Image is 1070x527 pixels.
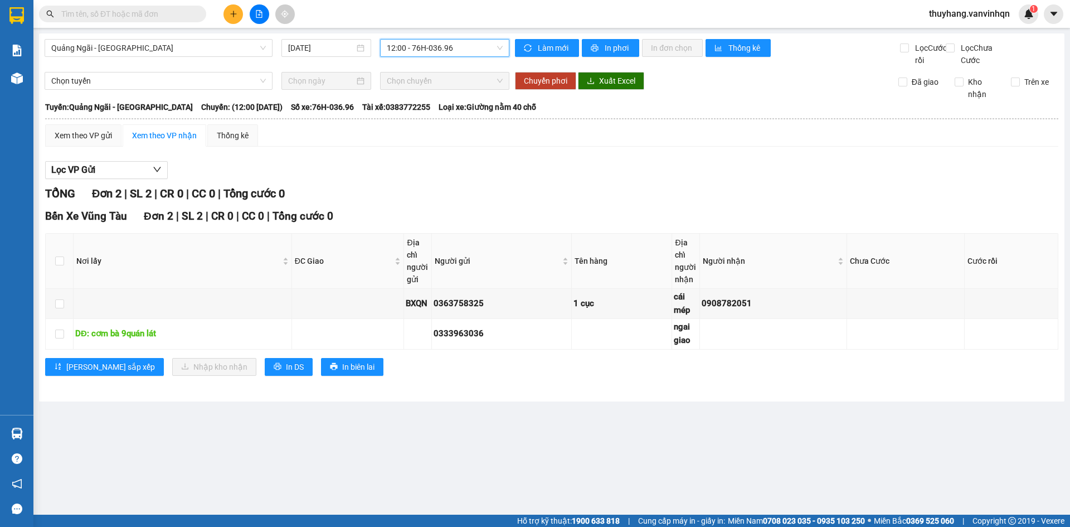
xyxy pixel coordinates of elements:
sup: 1 [1030,5,1038,13]
span: Đơn 2 [144,210,173,223]
span: | [154,187,157,200]
span: search [46,10,54,18]
span: printer [591,44,600,53]
div: ngai giao [674,321,698,347]
span: ĐC Giao [295,255,393,267]
span: notification [12,478,22,489]
span: bar-chart [714,44,724,53]
span: [PERSON_NAME] sắp xếp [66,361,155,373]
button: printerIn biên lai [321,358,383,376]
span: In DS [286,361,304,373]
span: | [628,515,630,527]
span: TỔNG [45,187,75,200]
div: 0908782051 [702,297,844,311]
input: 14/10/2025 [288,42,354,54]
span: | [218,187,221,200]
strong: 0708 023 035 - 0935 103 250 [763,516,865,525]
input: Tìm tên, số ĐT hoặc mã đơn [61,8,193,20]
div: Địa chỉ người gửi [407,236,429,286]
span: Làm mới [538,42,570,54]
img: logo-vxr [9,7,24,24]
span: Lọc VP Gửi [51,163,95,177]
span: Loại xe: Giường nằm 40 chỗ [439,101,536,113]
span: | [267,210,270,223]
span: Miền Nam [728,515,865,527]
span: Lọc Cước rồi [911,42,949,66]
span: Người gửi [435,255,560,267]
span: aim [281,10,289,18]
span: Tài xế: 0383772255 [362,101,430,113]
img: icon-new-feature [1024,9,1034,19]
span: Tổng cước 0 [223,187,285,200]
span: file-add [255,10,263,18]
span: ⚪️ [868,519,871,523]
div: 0363758325 [434,297,569,311]
span: | [176,210,179,223]
button: aim [275,4,295,24]
strong: 0369 525 060 [906,516,954,525]
b: Tuyến: Quảng Ngãi - [GEOGRAPHIC_DATA] [45,103,193,112]
button: Lọc VP Gửi [45,161,168,179]
th: Chưa Cước [847,234,965,289]
div: Thống kê [217,129,249,142]
th: Cước rồi [965,234,1058,289]
span: printer [330,362,338,371]
span: Lọc Chưa Cước [956,42,1014,66]
span: Trên xe [1020,76,1053,88]
span: Kho nhận [964,76,1003,100]
span: CR 0 [211,210,234,223]
div: Địa chỉ người nhận [675,236,697,286]
img: warehouse-icon [11,72,23,84]
span: question-circle [12,453,22,464]
button: syncLàm mới [515,39,579,57]
div: cái mép [674,291,698,317]
button: caret-down [1044,4,1063,24]
th: Tên hàng [572,234,673,289]
button: In đơn chọn [642,39,703,57]
span: SL 2 [130,187,152,200]
button: downloadNhập kho nhận [172,358,256,376]
span: Chọn tuyến [51,72,266,89]
button: downloadXuất Excel [578,72,644,90]
div: Xem theo VP nhận [132,129,197,142]
span: Người nhận [703,255,835,267]
span: | [186,187,189,200]
button: plus [223,4,243,24]
span: caret-down [1049,9,1059,19]
span: Đơn 2 [92,187,121,200]
button: file-add [250,4,269,24]
span: Bến Xe Vũng Tàu [45,210,127,223]
span: thuyhang.vanvinhqn [920,7,1019,21]
span: | [124,187,127,200]
button: printerIn DS [265,358,313,376]
img: warehouse-icon [11,428,23,439]
span: down [153,165,162,174]
span: sort-ascending [54,362,62,371]
span: Miền Bắc [874,515,954,527]
button: Chuyển phơi [515,72,576,90]
div: 1 cục [573,297,670,311]
span: Thống kê [728,42,762,54]
span: CR 0 [160,187,183,200]
span: message [12,504,22,514]
div: BXQN [406,297,430,311]
span: 12:00 - 76H-036.96 [387,40,503,56]
span: Xuất Excel [599,75,635,87]
button: bar-chartThống kê [706,39,771,57]
span: CC 0 [242,210,264,223]
span: plus [230,10,237,18]
span: sync [524,44,533,53]
span: download [587,77,595,86]
span: 1 [1032,5,1035,13]
span: | [206,210,208,223]
input: Chọn ngày [288,75,354,87]
span: In biên lai [342,361,374,373]
span: SL 2 [182,210,203,223]
strong: 1900 633 818 [572,516,620,525]
span: Hỗ trợ kỹ thuật: [517,515,620,527]
span: Cung cấp máy in - giấy in: [638,515,725,527]
button: printerIn phơi [582,39,639,57]
span: Nơi lấy [76,255,280,267]
span: CC 0 [192,187,215,200]
button: sort-ascending[PERSON_NAME] sắp xếp [45,358,164,376]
